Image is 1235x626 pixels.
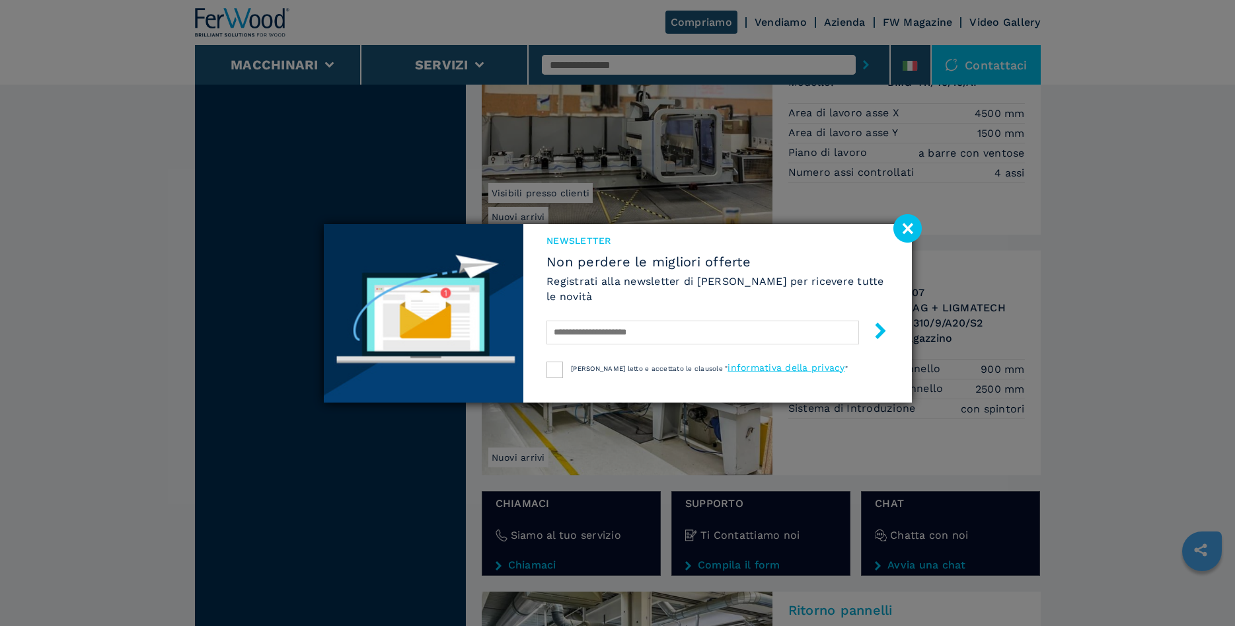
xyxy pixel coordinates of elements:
[546,274,888,304] h6: Registrati alla newsletter di [PERSON_NAME] per ricevere tutte le novità
[728,362,844,373] a: informativa della privacy
[571,365,728,372] span: [PERSON_NAME] letto e accettato le clausole "
[859,317,889,348] button: submit-button
[845,365,848,372] span: "
[546,234,888,247] span: NEWSLETTER
[324,224,524,403] img: Newsletter image
[546,254,888,270] span: Non perdere le migliori offerte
